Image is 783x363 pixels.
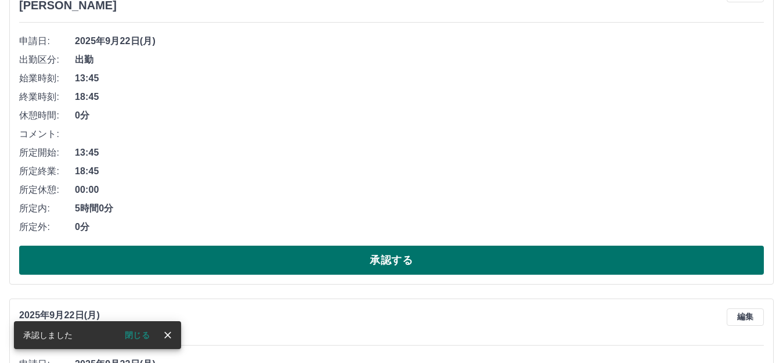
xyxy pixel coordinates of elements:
span: 所定内: [19,202,75,215]
span: 18:45 [75,90,764,104]
p: 2025年9月22日(月) [19,308,117,322]
button: 編集 [727,308,764,326]
span: 所定休憩: [19,183,75,197]
span: 00:00 [75,183,764,197]
span: 所定開始: [19,146,75,160]
span: 18:45 [75,164,764,178]
span: 所定終業: [19,164,75,178]
div: 承認しました [23,325,73,346]
button: close [159,326,176,344]
span: 13:45 [75,146,764,160]
span: 出勤区分: [19,53,75,67]
span: 0分 [75,220,764,234]
button: 承認する [19,246,764,275]
span: 終業時刻: [19,90,75,104]
span: 所定外: [19,220,75,234]
span: 5時間0分 [75,202,764,215]
span: 始業時刻: [19,71,75,85]
button: 閉じる [116,326,159,344]
span: 出勤 [75,53,764,67]
span: 2025年9月22日(月) [75,34,764,48]
span: 申請日: [19,34,75,48]
span: 0分 [75,109,764,123]
span: コメント: [19,127,75,141]
span: 13:45 [75,71,764,85]
span: 休憩時間: [19,109,75,123]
